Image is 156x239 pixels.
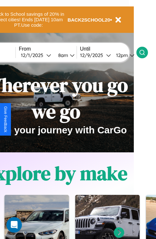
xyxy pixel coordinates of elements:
div: 8am [55,52,70,58]
div: 12 / 9 / 2025 [80,52,106,58]
div: Open Intercom Messenger [6,217,22,233]
div: 12pm [113,52,130,58]
label: From [19,46,77,52]
b: BACK2SCHOOL20 [68,17,110,23]
button: 8am [53,52,77,59]
div: 12 / 1 / 2025 [21,52,46,58]
button: 12pm [111,52,136,59]
div: Give Feedback [3,106,8,132]
button: 12/1/2025 [19,52,53,59]
label: Until [80,46,136,52]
